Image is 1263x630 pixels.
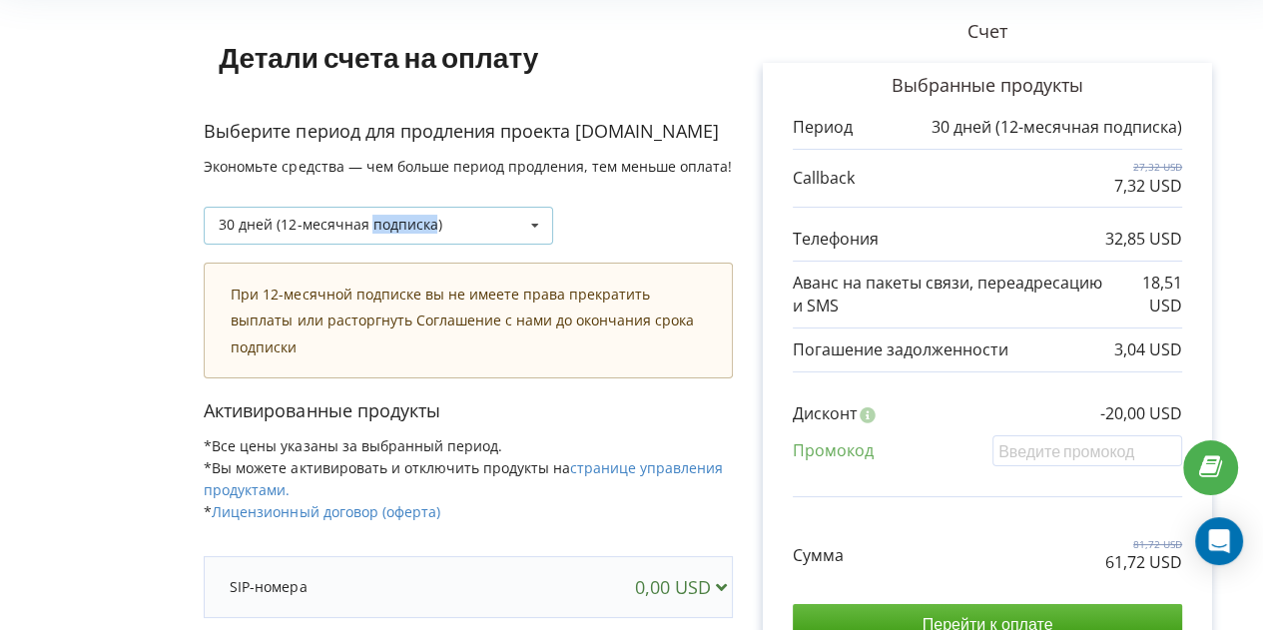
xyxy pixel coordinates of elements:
[204,398,733,424] p: Активированные продукты
[204,157,731,176] span: Экономьте средства — чем больше период продления, тем меньше оплата!
[793,439,874,462] p: Промокод
[204,9,553,105] h1: Детали счета на оплату
[635,577,736,597] div: 0,00 USD
[230,577,307,597] p: SIP-номера
[1100,402,1182,425] p: -20,00 USD
[1105,228,1182,251] p: 32,85 USD
[1105,551,1182,574] p: 61,72 USD
[219,218,441,232] div: 30 дней (12-месячная подписка)
[793,228,879,251] p: Телефония
[793,402,858,425] p: Дисконт
[793,272,1113,317] p: Аванс на пакеты связи, переадресацию и SMS
[793,73,1182,99] p: Выбранные продукты
[1105,537,1182,551] p: 81,72 USD
[793,167,855,190] p: Callback
[204,436,501,455] span: *Все цены указаны за выбранный период.
[793,544,844,567] p: Сумма
[204,458,722,499] span: *Вы можете активировать и отключить продукты на
[1114,175,1182,198] p: 7,32 USD
[1113,272,1182,317] p: 18,51 USD
[932,116,1182,139] p: 30 дней (12-месячная подписка)
[793,338,1008,361] p: Погашение задолженности
[733,19,1242,45] p: Счет
[793,116,853,139] p: Период
[992,435,1182,466] input: Введите промокод
[204,119,733,145] p: Выберите период для продления проекта [DOMAIN_NAME]
[1114,338,1182,361] p: 3,04 USD
[212,502,439,521] a: Лицензионный договор (оферта)
[204,458,722,499] a: странице управления продуктами.
[1114,160,1182,174] p: 27,32 USD
[1195,517,1243,565] div: Open Intercom Messenger
[231,285,693,356] span: При 12-месячной подписке вы не имеете права прекратить выплаты или расторгнуть Соглашение с нами ...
